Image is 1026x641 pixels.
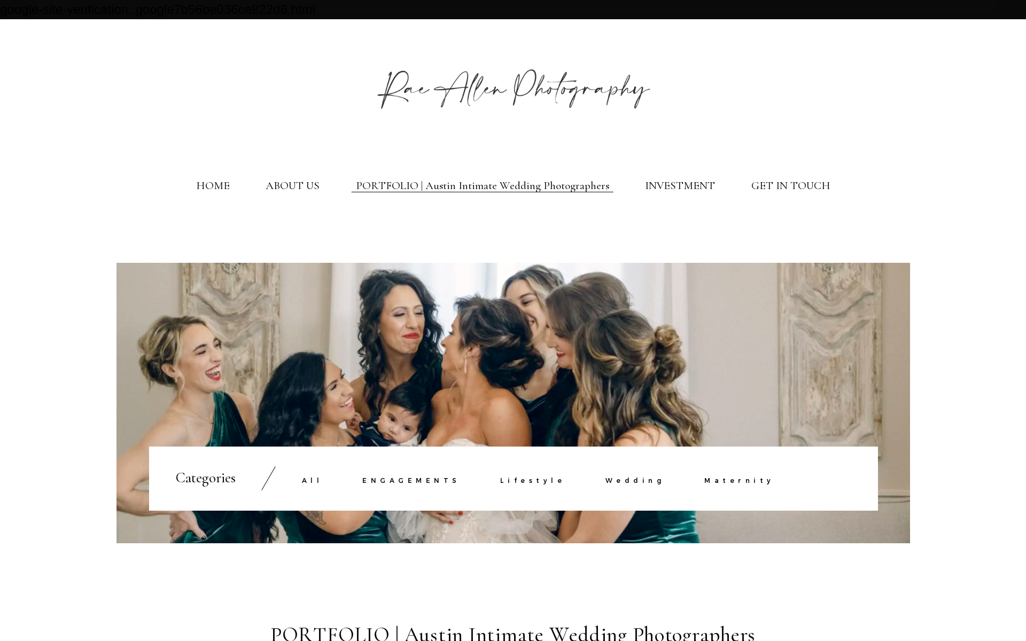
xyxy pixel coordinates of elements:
[356,179,609,193] a: PORTFOLIO | Austin Intimate Wedding Photographers
[500,476,566,484] a: Lifestyle
[362,476,461,484] a: ENGAGEMENTS
[266,179,320,193] a: ABOUT US
[116,263,910,543] img: Rae Allen Photography | A group shot of the bride at old Bethany taking a photo with her bridesma...
[751,179,830,193] a: GET IN TOUCH
[302,476,323,484] a: All
[605,476,665,484] a: Wedding
[645,179,715,193] a: INVESTMENT
[704,476,775,484] a: Maternity
[196,179,230,193] a: HOME
[176,470,236,487] h3: Categories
